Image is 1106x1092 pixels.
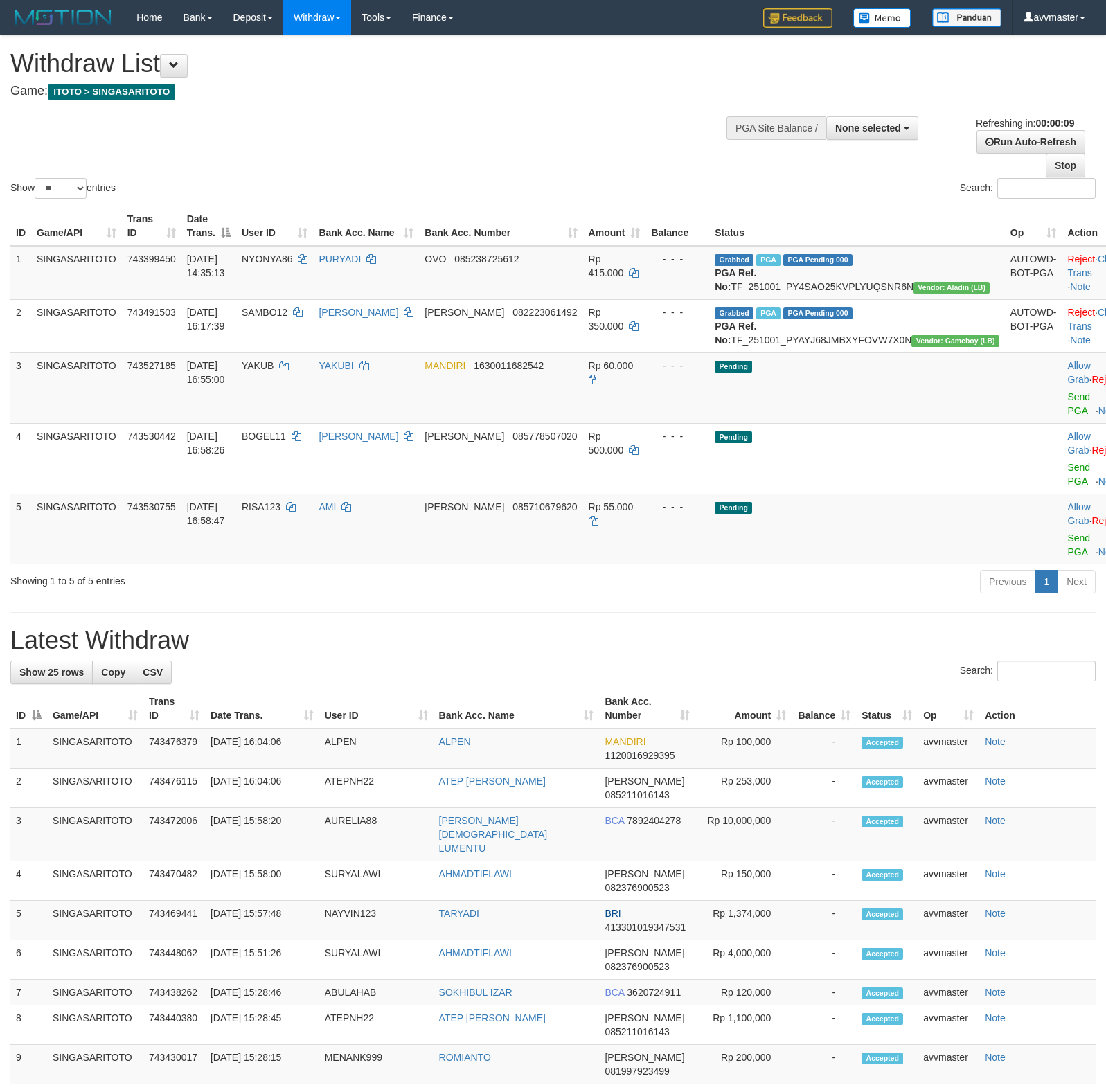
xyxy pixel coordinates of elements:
td: 2 [10,299,31,352]
span: [PERSON_NAME] [605,947,684,958]
td: [DATE] 15:58:20 [205,808,319,861]
td: SINGASARITOTO [31,423,122,494]
span: · [1067,501,1091,526]
td: [DATE] 15:51:26 [205,940,319,980]
span: Pending [715,361,752,373]
span: Accepted [862,737,903,749]
input: Search: [997,661,1096,681]
span: Refreshing in: [976,118,1074,129]
th: ID: activate to sort column descending [10,689,47,728]
span: None selected [835,123,901,134]
a: CSV [134,661,172,684]
a: Allow Grab [1067,431,1090,456]
td: [DATE] 15:28:15 [205,1045,319,1084]
span: Grabbed [715,254,753,266]
span: Copy 085710679620 to clipboard [512,501,577,512]
span: SAMBO12 [242,307,287,318]
td: 3 [10,352,31,423]
label: Show entries [10,178,116,199]
span: [PERSON_NAME] [605,1012,684,1023]
th: Date Trans.: activate to sort column descending [181,206,236,246]
a: ROMIANTO [439,1052,491,1063]
b: PGA Ref. No: [715,321,756,346]
span: Rp 55.000 [589,501,634,512]
div: - - - [651,500,704,514]
span: Copy 3620724911 to clipboard [627,987,681,998]
td: avvmaster [918,728,979,769]
td: 743430017 [143,1045,205,1084]
td: NAYVIN123 [319,901,434,940]
a: Allow Grab [1067,501,1090,526]
td: - [792,861,856,901]
td: avvmaster [918,980,979,1005]
th: Bank Acc. Name: activate to sort column ascending [313,206,419,246]
span: · [1067,360,1091,385]
span: Accepted [862,869,903,881]
td: 743448062 [143,940,205,980]
td: 743438262 [143,980,205,1005]
span: 743399450 [127,253,176,265]
span: Copy 7892404278 to clipboard [627,815,681,826]
span: Copy 085211016143 to clipboard [605,789,669,800]
td: - [792,769,856,808]
td: avvmaster [918,861,979,901]
td: Rp 120,000 [695,980,792,1005]
span: Vendor URL: https://dashboard.q2checkout.com/secure [911,335,999,347]
span: Accepted [862,987,903,999]
span: YAKUB [242,360,274,371]
td: SINGASARITOTO [31,246,122,300]
a: [PERSON_NAME][DEMOGRAPHIC_DATA] LUMENTU [439,815,548,854]
td: [DATE] 16:04:06 [205,769,319,808]
td: ABULAHAB [319,980,434,1005]
a: AMI [319,501,336,512]
a: SOKHIBUL IZAR [439,987,512,998]
th: Date Trans.: activate to sort column ascending [205,689,319,728]
a: Run Auto-Refresh [976,130,1085,154]
td: MENANK999 [319,1045,434,1084]
span: [PERSON_NAME] [605,776,684,787]
th: Bank Acc. Number: activate to sort column ascending [599,689,695,728]
img: Feedback.jpg [763,8,832,28]
td: 4 [10,423,31,494]
span: Accepted [862,1053,903,1064]
span: Grabbed [715,307,753,319]
span: Accepted [862,816,903,827]
span: [PERSON_NAME] [605,868,684,879]
span: BRI [605,908,621,919]
label: Search: [960,178,1096,199]
a: Note [985,1012,1006,1023]
a: AHMADTIFLAWI [439,947,512,958]
a: PURYADI [319,253,361,265]
span: 743491503 [127,307,176,318]
span: Copy [101,667,125,678]
td: 4 [10,861,47,901]
strong: 00:00:09 [1035,118,1074,129]
td: - [792,980,856,1005]
span: Copy 085211016143 to clipboard [605,1026,669,1037]
div: - - - [651,305,704,319]
a: Note [985,1052,1006,1063]
a: Note [1070,334,1091,346]
span: [DATE] 16:17:39 [187,307,225,332]
td: Rp 100,000 [695,728,792,769]
th: Game/API: activate to sort column ascending [47,689,143,728]
th: Trans ID: activate to sort column ascending [122,206,181,246]
td: avvmaster [918,1045,979,1084]
span: MANDIRI [605,736,645,747]
span: Copy 085778507020 to clipboard [512,431,577,442]
a: Next [1058,570,1096,593]
span: PGA Pending [783,307,853,319]
th: Balance [645,206,709,246]
a: Reject [1067,253,1095,265]
img: MOTION_logo.png [10,7,116,28]
div: - - - [651,252,704,266]
img: Button%20Memo.svg [853,8,911,28]
td: TF_251001_PY4SAO25KVPLYUQSNR6N [709,246,1005,300]
td: 743476379 [143,728,205,769]
a: Send PGA [1067,462,1090,487]
td: SURYALAWI [319,940,434,980]
td: 743469441 [143,901,205,940]
td: 1 [10,246,31,300]
th: Balance: activate to sort column ascending [792,689,856,728]
td: 1 [10,728,47,769]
